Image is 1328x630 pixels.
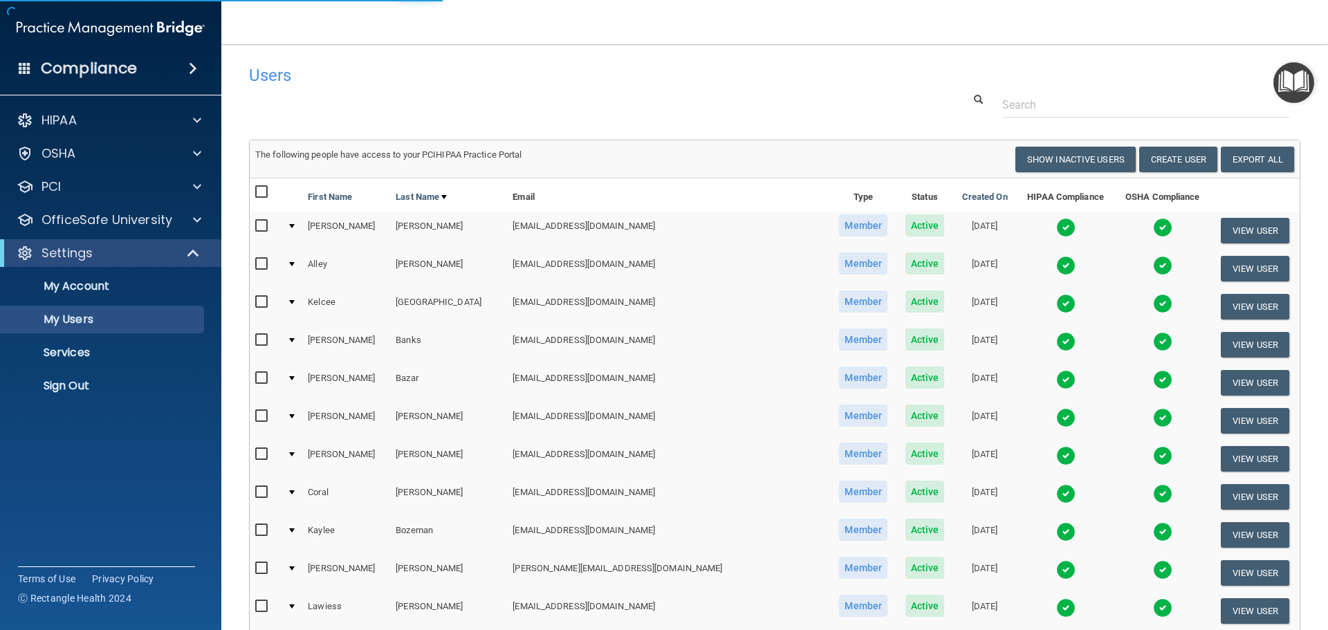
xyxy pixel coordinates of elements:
td: [PERSON_NAME] [390,440,507,478]
a: First Name [308,189,352,205]
td: [DATE] [953,326,1017,364]
button: Create User [1139,147,1217,172]
button: View User [1221,560,1289,586]
button: View User [1221,370,1289,396]
span: Member [839,405,887,427]
td: [DATE] [953,516,1017,554]
span: Active [905,367,945,389]
span: Active [905,328,945,351]
td: Coral [302,478,390,516]
img: tick.e7d51cea.svg [1153,256,1172,275]
span: Active [905,481,945,503]
td: [EMAIL_ADDRESS][DOMAIN_NAME] [507,288,830,326]
span: Active [905,290,945,313]
p: PCI [41,178,61,195]
a: Terms of Use [18,572,75,586]
td: [PERSON_NAME] [390,592,507,630]
button: View User [1221,294,1289,319]
th: HIPAA Compliance [1017,178,1115,212]
button: Open Resource Center [1273,62,1314,103]
button: View User [1221,332,1289,358]
img: tick.e7d51cea.svg [1153,598,1172,618]
img: tick.e7d51cea.svg [1056,370,1076,389]
img: tick.e7d51cea.svg [1056,560,1076,580]
td: [PERSON_NAME] [390,554,507,592]
button: View User [1221,598,1289,624]
span: Member [839,214,887,237]
img: tick.e7d51cea.svg [1056,522,1076,541]
td: [PERSON_NAME] [390,478,507,516]
th: Type [830,178,896,212]
img: tick.e7d51cea.svg [1056,446,1076,465]
p: OSHA [41,145,76,162]
span: Active [905,557,945,579]
td: [PERSON_NAME] [302,440,390,478]
td: [EMAIL_ADDRESS][DOMAIN_NAME] [507,440,830,478]
td: [DATE] [953,212,1017,250]
span: Active [905,595,945,617]
td: [EMAIL_ADDRESS][DOMAIN_NAME] [507,402,830,440]
td: [PERSON_NAME][EMAIL_ADDRESS][DOMAIN_NAME] [507,554,830,592]
p: Services [9,346,198,360]
a: HIPAA [17,112,201,129]
td: [DATE] [953,478,1017,516]
span: Active [905,405,945,427]
img: tick.e7d51cea.svg [1153,446,1172,465]
span: Member [839,290,887,313]
span: Member [839,557,887,579]
td: Kelcee [302,288,390,326]
img: tick.e7d51cea.svg [1153,332,1172,351]
img: PMB logo [17,15,205,42]
img: tick.e7d51cea.svg [1153,522,1172,541]
img: tick.e7d51cea.svg [1153,560,1172,580]
td: [DATE] [953,440,1017,478]
td: [GEOGRAPHIC_DATA] [390,288,507,326]
a: Export All [1221,147,1294,172]
th: Email [507,178,830,212]
img: tick.e7d51cea.svg [1056,256,1076,275]
td: [DATE] [953,592,1017,630]
th: Status [896,178,952,212]
span: The following people have access to your PCIHIPAA Practice Portal [255,149,522,160]
img: tick.e7d51cea.svg [1056,408,1076,427]
button: View User [1221,218,1289,243]
a: Created On [962,189,1008,205]
img: tick.e7d51cea.svg [1056,218,1076,237]
td: [EMAIL_ADDRESS][DOMAIN_NAME] [507,478,830,516]
input: Search [1002,92,1290,118]
td: [DATE] [953,554,1017,592]
td: [EMAIL_ADDRESS][DOMAIN_NAME] [507,250,830,288]
td: [PERSON_NAME] [302,212,390,250]
td: [PERSON_NAME] [302,554,390,592]
span: Member [839,367,887,389]
p: OfficeSafe University [41,212,172,228]
button: View User [1221,522,1289,548]
a: Settings [17,245,201,261]
span: Active [905,443,945,465]
img: tick.e7d51cea.svg [1056,294,1076,313]
td: [EMAIL_ADDRESS][DOMAIN_NAME] [507,592,830,630]
img: tick.e7d51cea.svg [1153,484,1172,503]
p: My Account [9,279,198,293]
td: [DATE] [953,364,1017,402]
td: [EMAIL_ADDRESS][DOMAIN_NAME] [507,212,830,250]
a: Last Name [396,189,447,205]
span: Active [905,214,945,237]
td: [EMAIL_ADDRESS][DOMAIN_NAME] [507,326,830,364]
img: tick.e7d51cea.svg [1056,484,1076,503]
td: [EMAIL_ADDRESS][DOMAIN_NAME] [507,516,830,554]
button: Show Inactive Users [1015,147,1136,172]
span: Member [839,519,887,541]
a: PCI [17,178,201,195]
td: [EMAIL_ADDRESS][DOMAIN_NAME] [507,364,830,402]
img: tick.e7d51cea.svg [1153,294,1172,313]
a: Privacy Policy [92,572,154,586]
td: [PERSON_NAME] [302,402,390,440]
span: Active [905,252,945,275]
img: tick.e7d51cea.svg [1153,218,1172,237]
span: Ⓒ Rectangle Health 2024 [18,591,131,605]
td: Alley [302,250,390,288]
td: Bozeman [390,516,507,554]
p: My Users [9,313,198,326]
p: Settings [41,245,93,261]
